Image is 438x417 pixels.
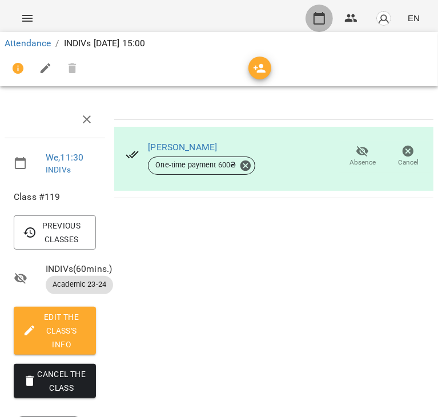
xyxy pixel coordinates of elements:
[23,219,87,246] span: Previous Classes
[349,158,376,167] span: Absence
[14,364,96,398] button: Cancel the class
[46,279,113,290] span: Academic 23-24
[14,215,96,250] button: Previous Classes
[46,152,83,163] a: We , 11:30
[148,160,243,170] span: One-time payment 600 ₴
[148,157,255,175] div: One-time payment 600₴
[23,367,87,395] span: Cancel the class
[14,5,41,32] button: Menu
[340,141,385,173] button: Absence
[403,7,424,29] button: EN
[376,10,392,26] img: avatar_s.png
[398,158,419,167] span: Cancel
[385,141,431,173] button: Cancel
[5,38,51,49] a: Attendance
[408,12,420,24] span: EN
[148,142,217,153] a: [PERSON_NAME]
[64,37,146,50] p: INDIVs [DATE] 15:00
[46,165,71,174] a: INDIVs
[23,310,87,351] span: Edit the class's Info
[14,307,96,355] button: Edit the class's Info
[5,37,433,50] nav: breadcrumb
[46,262,96,276] span: INDIVs ( 60 mins. )
[55,37,59,50] li: /
[14,190,96,204] span: Class #119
